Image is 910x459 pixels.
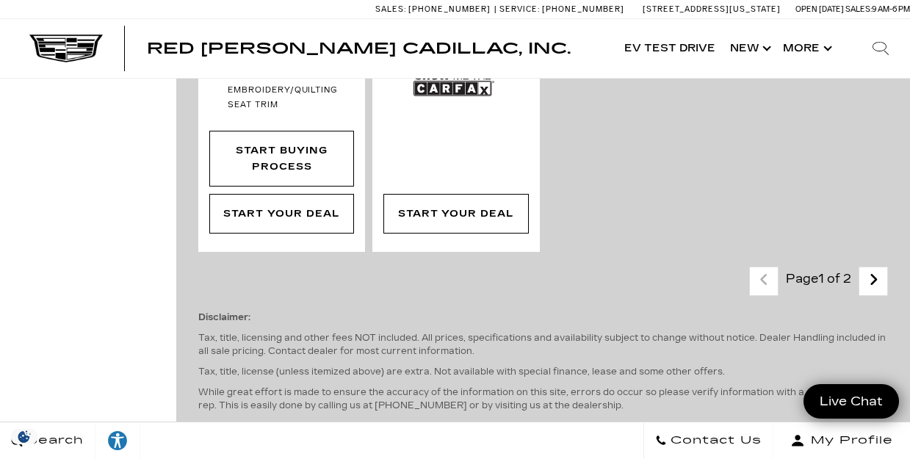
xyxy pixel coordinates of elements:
span: Open [DATE] [795,4,844,14]
a: New [723,19,776,78]
span: Sales: [845,4,872,14]
div: Search [851,19,910,78]
span: Service: [499,4,540,14]
div: Start Buying Process [221,142,342,175]
span: Sales: [375,4,406,14]
span: Search [23,430,84,451]
div: Start Your Deal [398,206,514,222]
div: Start Your Deal [383,194,528,234]
div: Explore your accessibility options [95,430,140,452]
span: Live Chat [812,393,890,410]
a: Live Chat [804,384,899,419]
span: My Profile [805,430,893,451]
section: Click to Open Cookie Consent Modal [7,429,41,444]
a: Red [PERSON_NAME] Cadillac, Inc. [147,41,571,56]
strong: Disclaimer: [198,312,250,322]
span: [PHONE_NUMBER] [408,4,491,14]
span: [PHONE_NUMBER] [542,4,624,14]
a: Contact Us [643,422,773,459]
button: More [776,19,837,78]
a: EV Test Drive [617,19,723,78]
span: Contact Us [667,430,762,451]
button: Open user profile menu [773,422,910,459]
div: Start Buying Process [209,131,354,187]
a: Service: [PHONE_NUMBER] [494,5,628,13]
p: Tax, title, license (unless itemized above) are extra. Not available with special finance, lease ... [198,365,888,378]
div: Start Your Deal [209,194,354,234]
p: While great effort is made to ensure the accuracy of the information on this site, errors do occu... [198,386,888,412]
p: Tax, title, licensing and other fees NOT included. All prices, specifications and availability su... [198,331,888,358]
a: Sales: [PHONE_NUMBER] [375,5,494,13]
p: **With approved credit. Terms may vary. Monthly payments are only estimates derived from the vehi... [198,419,888,446]
a: [STREET_ADDRESS][US_STATE] [643,4,781,14]
div: Page 1 of 2 [779,267,859,296]
a: Explore your accessibility options [95,422,140,459]
img: Opt-Out Icon [7,429,41,444]
span: Red [PERSON_NAME] Cadillac, Inc. [147,40,571,57]
span: 9 AM-6 PM [872,4,910,14]
img: Show Me the CARFAX Badge [414,56,494,109]
img: Cadillac Dark Logo with Cadillac White Text [29,35,103,62]
a: next page [858,268,889,294]
div: Start Your Deal [223,206,339,222]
